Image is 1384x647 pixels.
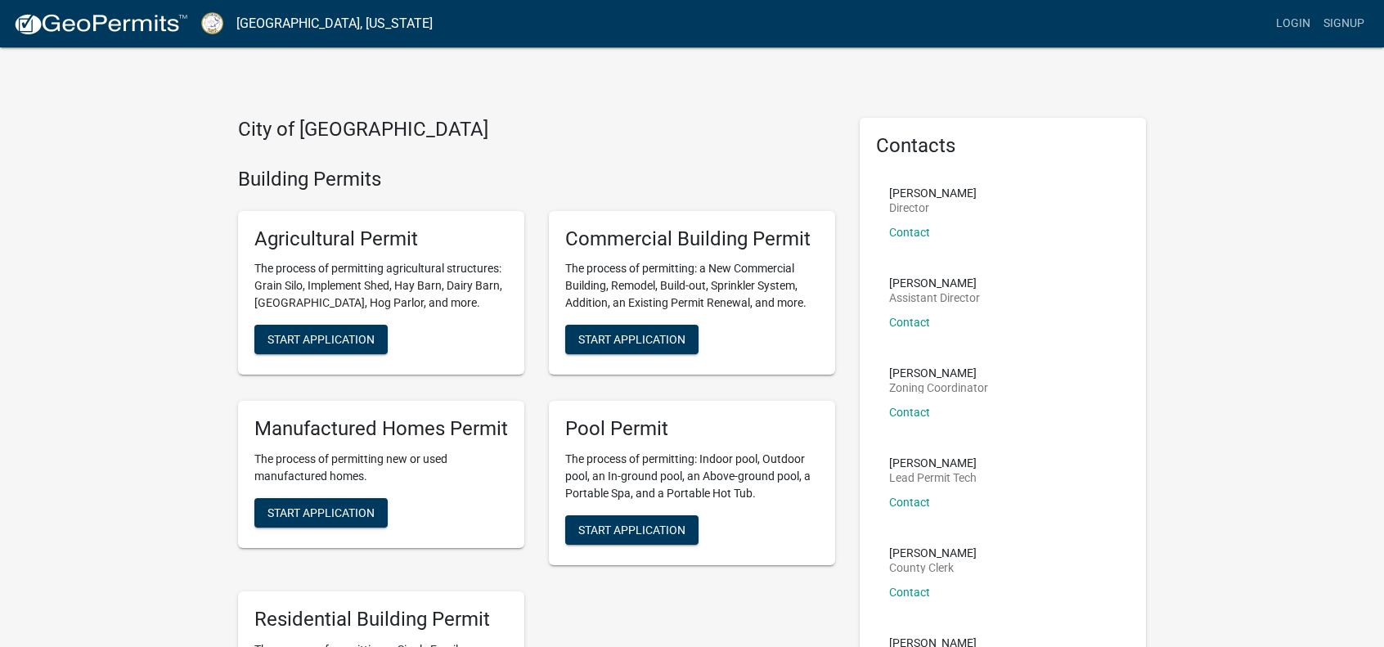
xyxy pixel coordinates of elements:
p: Zoning Coordinator [889,382,988,393]
p: Lead Permit Tech [889,472,977,483]
h5: Commercial Building Permit [565,227,819,251]
a: Contact [889,226,930,239]
span: Start Application [578,523,685,537]
p: Assistant Director [889,292,980,303]
a: Contact [889,406,930,419]
span: Start Application [267,333,375,346]
h5: Contacts [876,134,1130,158]
span: Start Application [578,333,685,346]
a: Contact [889,586,930,599]
h4: Building Permits [238,168,835,191]
p: The process of permitting new or used manufactured homes. [254,451,508,485]
button: Start Application [565,515,699,545]
p: The process of permitting: a New Commercial Building, Remodel, Build-out, Sprinkler System, Addit... [565,260,819,312]
p: [PERSON_NAME] [889,277,980,289]
h5: Residential Building Permit [254,608,508,631]
p: County Clerk [889,562,977,573]
p: Director [889,202,977,213]
a: [GEOGRAPHIC_DATA], [US_STATE] [236,10,433,38]
button: Start Application [565,325,699,354]
p: [PERSON_NAME] [889,367,988,379]
p: [PERSON_NAME] [889,547,977,559]
a: Contact [889,496,930,509]
h5: Agricultural Permit [254,227,508,251]
img: Putnam County, Georgia [201,12,223,34]
p: [PERSON_NAME] [889,187,977,199]
p: The process of permitting: Indoor pool, Outdoor pool, an In-ground pool, an Above-ground pool, a ... [565,451,819,502]
span: Start Application [267,506,375,519]
a: Contact [889,316,930,329]
button: Start Application [254,325,388,354]
h5: Manufactured Homes Permit [254,417,508,441]
a: Login [1269,8,1317,39]
button: Start Application [254,498,388,528]
p: [PERSON_NAME] [889,457,977,469]
h4: City of [GEOGRAPHIC_DATA] [238,118,835,142]
h5: Pool Permit [565,417,819,441]
p: The process of permitting agricultural structures: Grain Silo, Implement Shed, Hay Barn, Dairy Ba... [254,260,508,312]
a: Signup [1317,8,1371,39]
